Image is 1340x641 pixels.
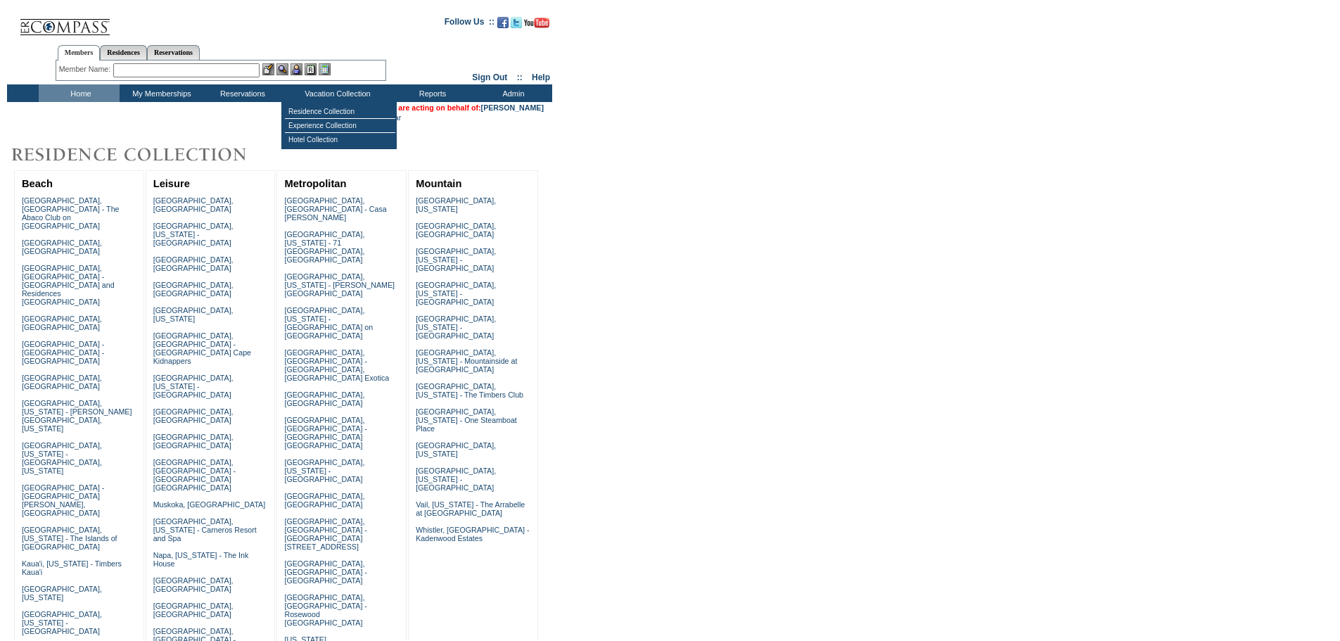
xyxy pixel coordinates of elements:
[200,84,281,102] td: Reservations
[153,331,251,365] a: [GEOGRAPHIC_DATA], [GEOGRAPHIC_DATA] - [GEOGRAPHIC_DATA] Cape Kidnappers
[284,196,386,222] a: [GEOGRAPHIC_DATA], [GEOGRAPHIC_DATA] - Casa [PERSON_NAME]
[7,21,18,22] img: i.gif
[147,45,200,60] a: Reservations
[284,306,373,340] a: [GEOGRAPHIC_DATA], [US_STATE] - [GEOGRAPHIC_DATA] on [GEOGRAPHIC_DATA]
[284,416,366,450] a: [GEOGRAPHIC_DATA], [GEOGRAPHIC_DATA] - [GEOGRAPHIC_DATA] [GEOGRAPHIC_DATA]
[284,348,389,382] a: [GEOGRAPHIC_DATA], [GEOGRAPHIC_DATA] - [GEOGRAPHIC_DATA], [GEOGRAPHIC_DATA] Exotica
[153,407,234,424] a: [GEOGRAPHIC_DATA], [GEOGRAPHIC_DATA]
[497,17,509,28] img: Become our fan on Facebook
[22,483,104,517] a: [GEOGRAPHIC_DATA] - [GEOGRAPHIC_DATA][PERSON_NAME], [GEOGRAPHIC_DATA]
[416,178,461,189] a: Mountain
[153,178,190,189] a: Leisure
[285,133,395,146] td: Hotel Collection
[284,178,346,189] a: Metropolitan
[153,433,234,450] a: [GEOGRAPHIC_DATA], [GEOGRAPHIC_DATA]
[284,391,364,407] a: [GEOGRAPHIC_DATA], [GEOGRAPHIC_DATA]
[284,230,364,264] a: [GEOGRAPHIC_DATA], [US_STATE] - 71 [GEOGRAPHIC_DATA], [GEOGRAPHIC_DATA]
[416,348,517,374] a: [GEOGRAPHIC_DATA], [US_STATE] - Mountainside at [GEOGRAPHIC_DATA]
[285,105,395,119] td: Residence Collection
[22,196,120,230] a: [GEOGRAPHIC_DATA], [GEOGRAPHIC_DATA] - The Abaco Club on [GEOGRAPHIC_DATA]
[22,340,104,365] a: [GEOGRAPHIC_DATA] - [GEOGRAPHIC_DATA] - [GEOGRAPHIC_DATA]
[153,458,236,492] a: [GEOGRAPHIC_DATA], [GEOGRAPHIC_DATA] - [GEOGRAPHIC_DATA] [GEOGRAPHIC_DATA]
[497,21,509,30] a: Become our fan on Facebook
[22,399,132,433] a: [GEOGRAPHIC_DATA], [US_STATE] - [PERSON_NAME][GEOGRAPHIC_DATA], [US_STATE]
[22,585,102,602] a: [GEOGRAPHIC_DATA], [US_STATE]
[511,17,522,28] img: Follow us on Twitter
[58,45,101,61] a: Members
[22,559,122,576] a: Kaua'i, [US_STATE] - Timbers Kaua'i
[22,315,102,331] a: [GEOGRAPHIC_DATA], [GEOGRAPHIC_DATA]
[100,45,147,60] a: Residences
[481,103,544,112] a: [PERSON_NAME]
[22,374,102,391] a: [GEOGRAPHIC_DATA], [GEOGRAPHIC_DATA]
[416,281,496,306] a: [GEOGRAPHIC_DATA], [US_STATE] - [GEOGRAPHIC_DATA]
[284,559,366,585] a: [GEOGRAPHIC_DATA], [GEOGRAPHIC_DATA] - [GEOGRAPHIC_DATA]
[416,526,529,542] a: Whistler, [GEOGRAPHIC_DATA] - Kadenwood Estates
[416,467,496,492] a: [GEOGRAPHIC_DATA], [US_STATE] - [GEOGRAPHIC_DATA]
[59,63,113,75] div: Member Name:
[281,84,390,102] td: Vacation Collection
[284,517,366,551] a: [GEOGRAPHIC_DATA], [GEOGRAPHIC_DATA] - [GEOGRAPHIC_DATA][STREET_ADDRESS]
[7,141,281,169] img: Destinations by Exclusive Resorts
[517,72,523,82] span: ::
[319,63,331,75] img: b_calculator.gif
[153,255,234,272] a: [GEOGRAPHIC_DATA], [GEOGRAPHIC_DATA]
[153,602,234,618] a: [GEOGRAPHIC_DATA], [GEOGRAPHIC_DATA]
[22,239,102,255] a: [GEOGRAPHIC_DATA], [GEOGRAPHIC_DATA]
[153,551,249,568] a: Napa, [US_STATE] - The Ink House
[153,222,234,247] a: [GEOGRAPHIC_DATA], [US_STATE] - [GEOGRAPHIC_DATA]
[22,610,102,635] a: [GEOGRAPHIC_DATA], [US_STATE] - [GEOGRAPHIC_DATA]
[524,21,549,30] a: Subscribe to our YouTube Channel
[19,7,110,36] img: Compass Home
[416,441,496,458] a: [GEOGRAPHIC_DATA], [US_STATE]
[383,103,544,112] span: You are acting on behalf of:
[284,492,364,509] a: [GEOGRAPHIC_DATA], [GEOGRAPHIC_DATA]
[471,84,552,102] td: Admin
[153,576,234,593] a: [GEOGRAPHIC_DATA], [GEOGRAPHIC_DATA]
[39,84,120,102] td: Home
[284,272,395,298] a: [GEOGRAPHIC_DATA], [US_STATE] - [PERSON_NAME][GEOGRAPHIC_DATA]
[22,526,117,551] a: [GEOGRAPHIC_DATA], [US_STATE] - The Islands of [GEOGRAPHIC_DATA]
[284,458,364,483] a: [GEOGRAPHIC_DATA], [US_STATE] - [GEOGRAPHIC_DATA]
[445,15,494,32] td: Follow Us ::
[416,196,496,213] a: [GEOGRAPHIC_DATA], [US_STATE]
[390,84,471,102] td: Reports
[285,119,395,133] td: Experience Collection
[22,178,53,189] a: Beach
[262,63,274,75] img: b_edit.gif
[153,281,234,298] a: [GEOGRAPHIC_DATA], [GEOGRAPHIC_DATA]
[284,593,366,627] a: [GEOGRAPHIC_DATA], [GEOGRAPHIC_DATA] - Rosewood [GEOGRAPHIC_DATA]
[291,63,302,75] img: Impersonate
[153,374,234,399] a: [GEOGRAPHIC_DATA], [US_STATE] - [GEOGRAPHIC_DATA]
[153,196,234,213] a: [GEOGRAPHIC_DATA], [GEOGRAPHIC_DATA]
[472,72,507,82] a: Sign Out
[416,500,525,517] a: Vail, [US_STATE] - The Arrabelle at [GEOGRAPHIC_DATA]
[153,517,257,542] a: [GEOGRAPHIC_DATA], [US_STATE] - Carneros Resort and Spa
[153,306,234,323] a: [GEOGRAPHIC_DATA], [US_STATE]
[511,21,522,30] a: Follow us on Twitter
[416,382,523,399] a: [GEOGRAPHIC_DATA], [US_STATE] - The Timbers Club
[416,315,496,340] a: [GEOGRAPHIC_DATA], [US_STATE] - [GEOGRAPHIC_DATA]
[532,72,550,82] a: Help
[153,500,265,509] a: Muskoka, [GEOGRAPHIC_DATA]
[416,247,496,272] a: [GEOGRAPHIC_DATA], [US_STATE] - [GEOGRAPHIC_DATA]
[416,407,517,433] a: [GEOGRAPHIC_DATA], [US_STATE] - One Steamboat Place
[305,63,317,75] img: Reservations
[22,441,102,475] a: [GEOGRAPHIC_DATA], [US_STATE] - [GEOGRAPHIC_DATA], [US_STATE]
[416,222,496,239] a: [GEOGRAPHIC_DATA], [GEOGRAPHIC_DATA]
[120,84,200,102] td: My Memberships
[524,18,549,28] img: Subscribe to our YouTube Channel
[276,63,288,75] img: View
[22,264,115,306] a: [GEOGRAPHIC_DATA], [GEOGRAPHIC_DATA] - [GEOGRAPHIC_DATA] and Residences [GEOGRAPHIC_DATA]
